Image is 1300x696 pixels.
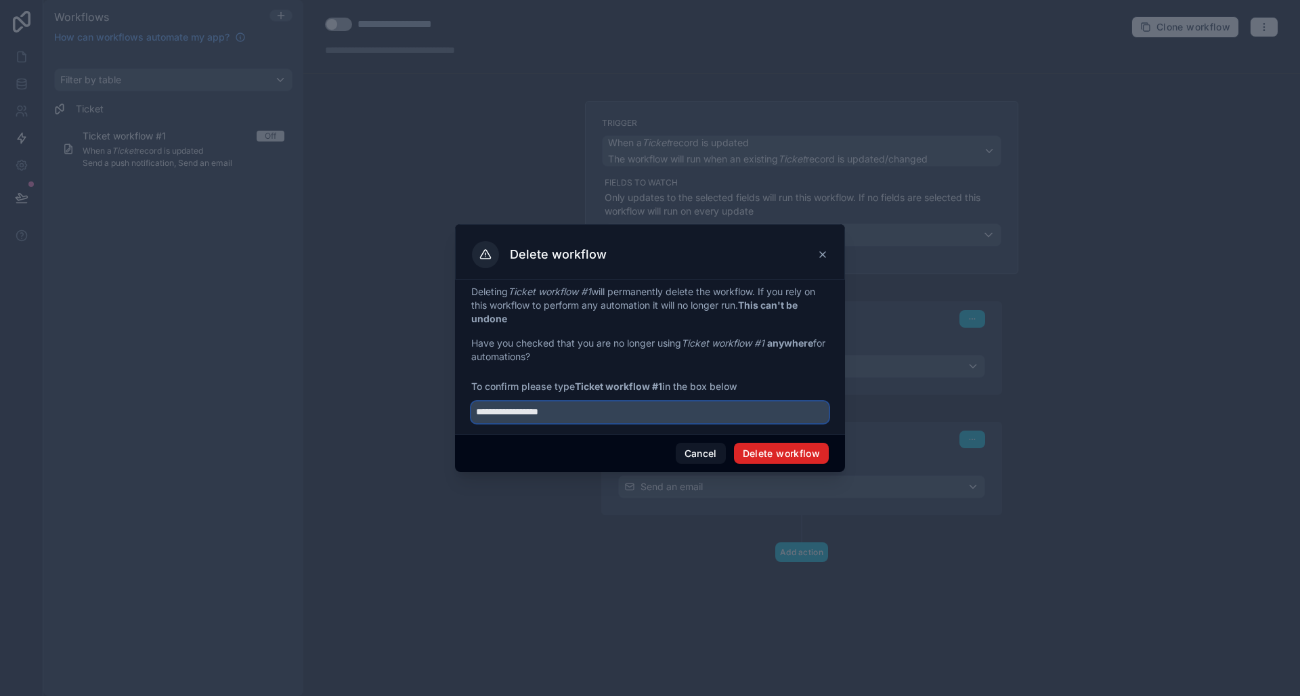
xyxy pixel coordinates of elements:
[734,443,829,464] button: Delete workflow
[508,286,591,297] em: Ticket workflow #1
[676,443,726,464] button: Cancel
[767,337,813,349] strong: anywhere
[575,380,662,392] strong: Ticket workflow #1
[681,337,764,349] em: Ticket workflow #1
[510,246,607,263] h3: Delete workflow
[471,336,829,364] p: Have you checked that you are no longer using for automations?
[471,380,829,393] span: To confirm please type in the box below
[471,285,829,326] p: Deleting will permanently delete the workflow. If you rely on this workflow to perform any automa...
